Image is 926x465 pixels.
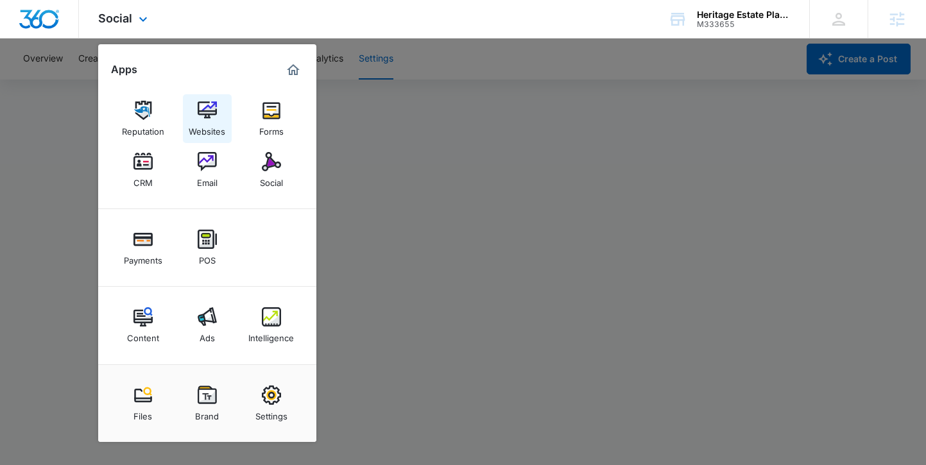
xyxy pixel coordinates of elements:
[697,20,791,29] div: account id
[119,94,167,143] a: Reputation
[697,10,791,20] div: account name
[119,301,167,350] a: Content
[183,301,232,350] a: Ads
[197,171,218,188] div: Email
[21,33,31,44] img: website_grey.svg
[128,74,138,85] img: tab_keywords_by_traffic_grey.svg
[183,94,232,143] a: Websites
[189,120,225,137] div: Websites
[133,405,152,421] div: Files
[119,379,167,428] a: Files
[199,249,216,266] div: POS
[142,76,216,84] div: Keywords by Traffic
[259,120,284,137] div: Forms
[283,60,304,80] a: Marketing 360® Dashboard
[133,171,153,188] div: CRM
[21,21,31,31] img: logo_orange.svg
[195,405,219,421] div: Brand
[119,223,167,272] a: Payments
[98,12,132,25] span: Social
[183,146,232,194] a: Email
[183,223,232,272] a: POS
[247,146,296,194] a: Social
[36,21,63,31] div: v 4.0.25
[119,146,167,194] a: CRM
[247,379,296,428] a: Settings
[247,94,296,143] a: Forms
[124,249,162,266] div: Payments
[183,379,232,428] a: Brand
[248,326,294,343] div: Intelligence
[33,33,141,44] div: Domain: [DOMAIN_NAME]
[122,120,164,137] div: Reputation
[35,74,45,85] img: tab_domain_overview_orange.svg
[127,326,159,343] div: Content
[49,76,115,84] div: Domain Overview
[200,326,215,343] div: Ads
[247,301,296,350] a: Intelligence
[255,405,287,421] div: Settings
[260,171,283,188] div: Social
[111,63,137,76] h2: Apps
